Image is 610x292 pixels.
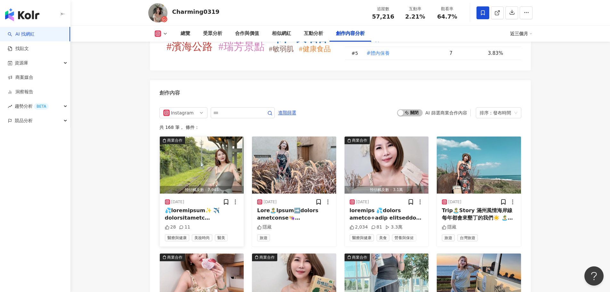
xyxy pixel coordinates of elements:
[8,89,33,95] a: 洞察報告
[345,186,429,194] div: 預估觸及數：3.1萬
[257,224,272,230] div: 隱藏
[352,50,361,57] div: # 5
[488,50,515,57] div: 3.83%
[179,224,190,230] div: 11
[15,99,49,113] span: 趨勢分析
[435,6,460,12] div: 觀看率
[203,30,222,38] div: 受眾分析
[8,31,35,38] a: searchAI 找網紅
[192,234,212,241] span: 美妝時尚
[159,125,521,130] div: 共 168 筆 ， 條件：
[352,254,367,261] div: 商業合作
[361,47,444,60] td: #體內保養
[350,234,374,241] span: 醫療與健康
[425,110,467,115] div: AI 篩選商業合作內容
[160,137,244,194] img: post-image
[8,74,33,81] a: 商案媒合
[336,30,365,38] div: 創作內容分析
[218,41,264,52] tspan: #瑞芳景點
[165,224,176,230] div: 28
[171,199,184,205] div: [DATE]
[165,234,189,241] span: 醫療與健康
[235,30,259,38] div: 合作與價值
[392,234,416,241] span: 營養與保健
[215,234,228,241] span: 醫美
[405,13,425,20] span: 2.21%
[377,234,389,241] span: 美食
[8,104,12,109] span: rise
[483,47,521,60] td: 3.83%
[160,186,244,194] div: 預估觸及數：7,945
[356,199,369,205] div: [DATE]
[272,30,291,38] div: 相似網紅
[371,6,395,12] div: 追蹤數
[165,207,239,221] div: 💦loremipsum✨ ✈️ dolorsitametc adipiscingelit seddoeiusmod😱 temporincidid @utlaboreetdolor magnaal...
[385,224,402,230] div: 3.3萬
[450,50,483,57] div: 7
[584,266,604,286] iframe: Help Scout Beacon - Open
[171,108,192,118] div: Instagram
[257,207,331,221] div: Lore🏝️Ipsum➡️dolors ametconse👒 adipiscingelits do🌿e💦t💨inc🌵 utlaboreet doloremag🍽️ aliquaenimadm v...
[167,254,183,261] div: 商業合作
[442,224,456,230] div: 隱藏
[350,207,424,221] div: loremips 💦dolors ametco+adip elitseddoe😮‍💨 temporincidi 👉【U.Laboreet】 doloremagna @aliq_enima @mi...
[304,30,323,38] div: 互動分析
[480,108,512,118] div: 排序：發布時間
[259,254,275,261] div: 商業合作
[278,107,297,118] button: 進階篩選
[442,234,455,241] span: 旅遊
[299,45,330,53] tspan: #健康食品
[437,137,521,194] img: post-image
[350,224,368,230] div: 2,034
[167,41,213,52] tspan: #濱海公路
[160,137,244,194] button: 商業合作預估觸及數：7,945
[457,234,478,241] span: 台灣旅遊
[371,224,382,230] div: 81
[264,199,277,205] div: [DATE]
[269,45,293,53] tspan: #敏弱肌
[15,113,33,128] span: 競品分析
[372,13,394,20] span: 57,216
[5,8,39,21] img: logo
[8,46,29,52] a: 找貼文
[172,8,220,16] div: Charming0319
[167,137,183,144] div: 商業合作
[403,6,427,12] div: 互動率
[257,234,270,241] span: 旅遊
[442,207,516,221] div: Trip🏝️Story 滿州風情海岸線 每年都會來墾丁的我們☀️ 🏝️這次從恆春往南再往[GEOGRAPHIC_DATA]著[GEOGRAPHIC_DATA]海岸走 由於位在最邊邊的位置 這裡和...
[159,89,180,96] div: 創作內容
[15,56,28,70] span: 資源庫
[437,13,457,20] span: 64.7%
[367,50,390,57] span: #體內保養
[448,199,461,205] div: [DATE]
[181,30,190,38] div: 總覽
[148,3,167,22] img: KOL Avatar
[278,108,296,118] span: 進階篩選
[252,137,336,194] img: post-image
[34,103,49,110] div: BETA
[352,137,367,144] div: 商業合作
[345,137,429,194] button: 商業合作預估觸及數：3.1萬
[345,137,429,194] img: post-image
[510,29,533,39] div: 近三個月
[366,47,390,60] button: #體內保養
